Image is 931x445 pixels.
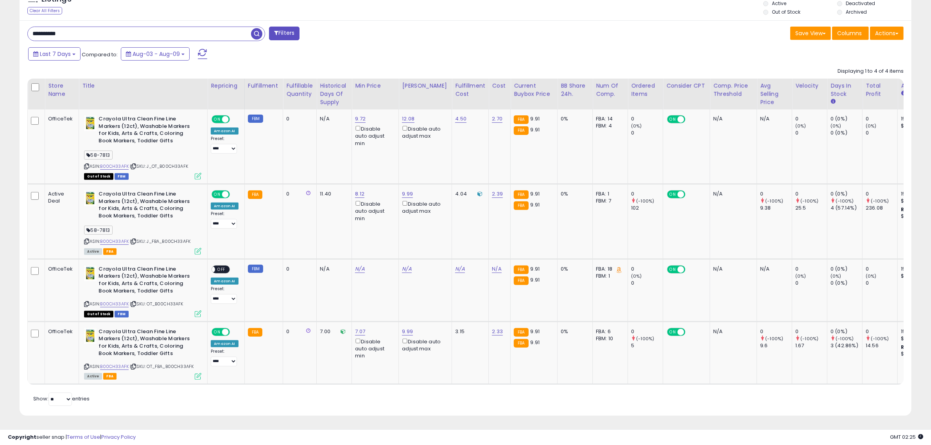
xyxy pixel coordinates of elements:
[84,151,112,160] span: 58-7813
[213,328,222,335] span: ON
[765,336,783,342] small: (-100%)
[684,116,697,123] span: OFF
[531,265,540,273] span: 9.91
[82,51,118,58] span: Compared to:
[760,115,786,122] div: N/A
[84,190,201,254] div: ASIN:
[492,190,503,198] a: 2.39
[492,265,501,273] a: N/A
[631,342,663,349] div: 5
[84,328,97,344] img: 41hHB7k4lcL._SL40_.jpg
[229,116,241,123] span: OFF
[596,335,622,342] div: FBM: 10
[402,199,446,215] div: Disable auto adjust max
[760,342,792,349] div: 9.6
[84,173,113,180] span: All listings that are currently out of stock and unavailable for purchase on Amazon
[248,82,280,90] div: Fulfillment
[684,191,697,198] span: OFF
[795,115,827,122] div: 0
[795,129,827,136] div: 0
[531,115,540,122] span: 9.91
[561,115,587,122] div: 0%
[901,90,906,97] small: Amazon Fees.
[596,122,622,129] div: FBM: 4
[320,190,346,197] div: 11.40
[668,328,678,335] span: ON
[866,342,897,349] div: 14.56
[248,328,262,337] small: FBA
[631,205,663,212] div: 102
[800,336,818,342] small: (-100%)
[514,190,528,199] small: FBA
[760,328,792,335] div: 0
[121,47,190,61] button: Aug-03 - Aug-09
[100,238,129,245] a: B00CH33AFK
[831,273,841,279] small: (0%)
[84,115,97,131] img: 41hHB7k4lcL._SL40_.jpg
[800,198,818,204] small: (-100%)
[103,373,117,380] span: FBA
[666,82,707,90] div: Consider CPT
[248,265,263,273] small: FBM
[455,115,466,123] a: 4.50
[320,266,346,273] div: N/A
[795,205,827,212] div: 25.5
[636,198,654,204] small: (-100%)
[492,82,507,90] div: Cost
[514,115,528,124] small: FBA
[866,266,897,273] div: 0
[837,29,862,37] span: Columns
[402,337,446,352] div: Disable auto adjust max
[531,339,540,346] span: 9.91
[831,328,862,335] div: 0 (0%)
[99,266,194,296] b: Crayola Ultra Clean Fine Line Markers (12ct), Washable Markers for Kids, Arts & Crafts, Coloring ...
[355,82,395,90] div: Min Price
[760,205,792,212] div: 9.38
[48,82,75,98] div: Store Name
[211,203,238,210] div: Amazon AI
[229,328,241,335] span: OFF
[596,197,622,205] div: FBM: 7
[211,349,238,366] div: Preset:
[831,129,862,136] div: 0 (0%)
[211,278,238,285] div: Amazon AI
[99,115,194,146] b: Crayola Ultra Clean Fine Line Markers (12ct), Washable Markers for Kids, Arts & Crafts, Coloring ...
[866,280,897,287] div: 0
[631,82,660,98] div: Ordered Items
[455,82,485,98] div: Fulfillment Cost
[492,328,503,336] a: 2.33
[211,82,241,90] div: Repricing
[631,115,663,122] div: 0
[795,190,827,197] div: 0
[713,115,751,122] div: N/A
[790,27,831,40] button: Save View
[514,339,528,348] small: FBA
[514,82,554,98] div: Current Buybox Price
[455,328,483,335] div: 3.15
[211,211,238,229] div: Preset:
[870,27,904,40] button: Actions
[101,433,136,441] a: Privacy Policy
[866,190,897,197] div: 0
[514,328,528,337] small: FBA
[84,226,112,235] span: 58-7813
[760,82,789,106] div: Avg Selling Price
[455,190,483,197] div: 4.04
[795,280,827,287] div: 0
[286,82,313,98] div: Fulfillable Quantity
[596,273,622,280] div: FBM: 1
[402,82,448,90] div: [PERSON_NAME]
[48,190,73,205] div: Active Deal
[213,116,222,123] span: ON
[713,82,753,98] div: Comp. Price Threshold
[286,328,310,335] div: 0
[596,190,622,197] div: FBA: 1
[402,265,411,273] a: N/A
[836,198,854,204] small: (-100%)
[355,337,393,360] div: Disable auto adjust min
[514,276,528,285] small: FBA
[795,328,827,335] div: 0
[130,363,194,370] span: | SKU: OT_FBA_B00CH33AFK
[836,336,854,342] small: (-100%)
[631,273,642,279] small: (0%)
